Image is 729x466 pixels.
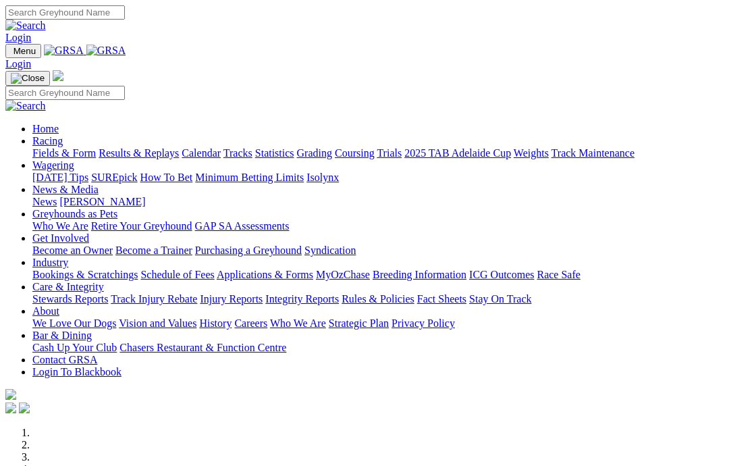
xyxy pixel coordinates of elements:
[217,269,313,280] a: Applications & Forms
[32,293,108,305] a: Stewards Reports
[111,293,197,305] a: Track Injury Rebate
[32,366,122,378] a: Login To Blackbook
[119,317,196,329] a: Vision and Values
[32,330,92,341] a: Bar & Dining
[32,147,96,159] a: Fields & Form
[32,317,724,330] div: About
[32,172,724,184] div: Wagering
[417,293,466,305] a: Fact Sheets
[115,244,192,256] a: Become a Trainer
[373,269,466,280] a: Breeding Information
[19,403,30,413] img: twitter.svg
[32,305,59,317] a: About
[5,58,31,70] a: Login
[182,147,221,159] a: Calendar
[5,86,125,100] input: Search
[297,147,332,159] a: Grading
[329,317,389,329] a: Strategic Plan
[32,220,88,232] a: Who We Are
[32,317,116,329] a: We Love Our Dogs
[304,244,356,256] a: Syndication
[32,196,724,208] div: News & Media
[265,293,339,305] a: Integrity Reports
[32,159,74,171] a: Wagering
[32,269,138,280] a: Bookings & Scratchings
[195,244,302,256] a: Purchasing a Greyhound
[200,293,263,305] a: Injury Reports
[32,257,68,268] a: Industry
[53,70,63,81] img: logo-grsa-white.png
[342,293,414,305] a: Rules & Policies
[514,147,549,159] a: Weights
[195,172,304,183] a: Minimum Betting Limits
[335,147,375,159] a: Coursing
[195,220,290,232] a: GAP SA Assessments
[32,123,59,134] a: Home
[5,71,50,86] button: Toggle navigation
[391,317,455,329] a: Privacy Policy
[32,244,113,256] a: Become an Owner
[32,208,117,219] a: Greyhounds as Pets
[5,5,125,20] input: Search
[199,317,232,329] a: History
[32,184,99,195] a: News & Media
[32,196,57,207] a: News
[5,44,41,58] button: Toggle navigation
[13,46,36,56] span: Menu
[469,293,531,305] a: Stay On Track
[5,403,16,413] img: facebook.svg
[32,342,117,353] a: Cash Up Your Club
[306,172,339,183] a: Isolynx
[11,73,45,84] img: Close
[119,342,286,353] a: Chasers Restaurant & Function Centre
[5,389,16,400] img: logo-grsa-white.png
[32,147,724,159] div: Racing
[140,172,193,183] a: How To Bet
[255,147,294,159] a: Statistics
[32,220,724,232] div: Greyhounds as Pets
[32,135,63,147] a: Racing
[5,100,46,112] img: Search
[140,269,214,280] a: Schedule of Fees
[537,269,580,280] a: Race Safe
[404,147,511,159] a: 2025 TAB Adelaide Cup
[91,220,192,232] a: Retire Your Greyhound
[234,317,267,329] a: Careers
[32,244,724,257] div: Get Involved
[91,172,137,183] a: SUREpick
[270,317,326,329] a: Who We Are
[59,196,145,207] a: [PERSON_NAME]
[551,147,634,159] a: Track Maintenance
[469,269,534,280] a: ICG Outcomes
[32,342,724,354] div: Bar & Dining
[32,269,724,281] div: Industry
[5,20,46,32] img: Search
[32,281,104,292] a: Care & Integrity
[86,45,126,57] img: GRSA
[223,147,252,159] a: Tracks
[32,232,89,244] a: Get Involved
[32,354,97,365] a: Contact GRSA
[32,293,724,305] div: Care & Integrity
[44,45,84,57] img: GRSA
[316,269,370,280] a: MyOzChase
[377,147,402,159] a: Trials
[32,172,88,183] a: [DATE] Tips
[5,32,31,43] a: Login
[99,147,179,159] a: Results & Replays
